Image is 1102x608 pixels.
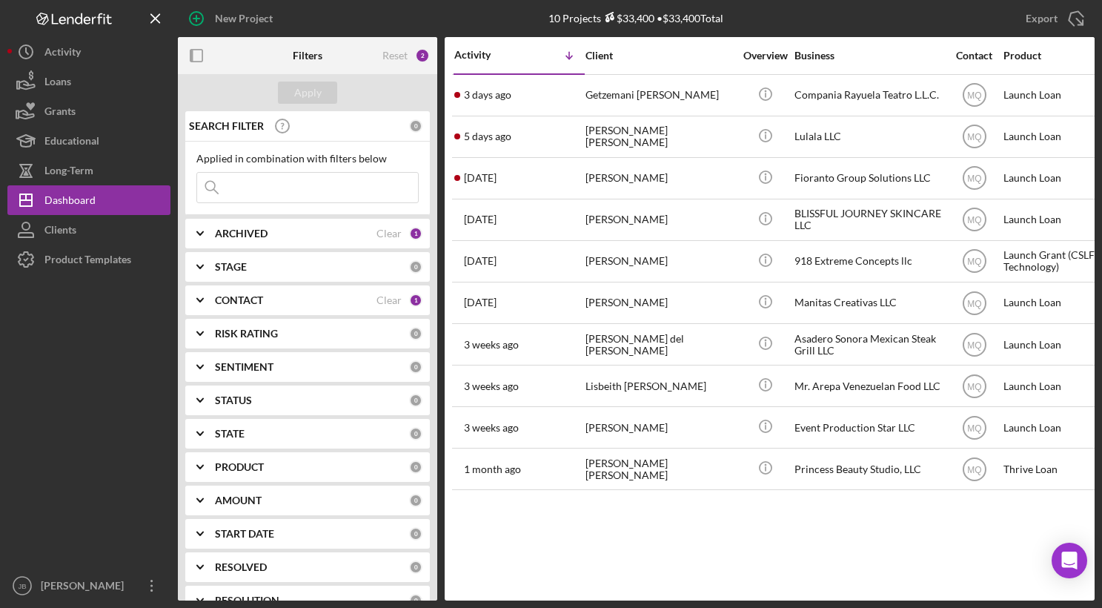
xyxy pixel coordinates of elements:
div: Activity [44,37,81,70]
div: Lisbeith [PERSON_NAME] [585,366,734,406]
button: Loans [7,67,170,96]
div: 1 [409,294,422,307]
button: Long-Term [7,156,170,185]
div: Product Templates [44,245,131,278]
div: [PERSON_NAME] [585,408,734,447]
text: MQ [967,257,981,267]
a: Grants [7,96,170,126]
div: Fioranto Group Solutions LLC [794,159,943,198]
div: Lulala LLC [794,117,943,156]
div: Dashboard [44,185,96,219]
b: PRODUCT [215,461,264,473]
text: JB [18,582,26,590]
time: 2025-08-13 22:44 [464,380,519,392]
text: MQ [967,340,981,350]
time: 2025-08-22 19:16 [464,255,497,267]
text: MQ [967,423,981,433]
time: 2025-08-31 21:17 [464,89,511,101]
div: Overview [737,50,793,62]
div: [PERSON_NAME] [585,242,734,281]
div: 0 [409,527,422,541]
b: SEARCH FILTER [189,120,264,132]
div: Clear [376,228,402,239]
text: MQ [967,381,981,391]
text: MQ [967,90,981,101]
div: BLISSFUL JOURNEY SKINCARE LLC [794,200,943,239]
b: Filters [293,50,322,62]
text: MQ [967,215,981,225]
div: 0 [409,494,422,507]
div: Apply [294,82,322,104]
div: [PERSON_NAME] [37,571,133,604]
time: 2025-08-19 23:36 [464,297,497,308]
div: Loans [44,67,71,100]
button: New Project [178,4,288,33]
time: 2025-08-14 19:05 [464,339,519,351]
text: MQ [967,132,981,142]
div: [PERSON_NAME] del [PERSON_NAME] [585,325,734,364]
button: Activity [7,37,170,67]
div: Contact [946,50,1002,62]
div: [PERSON_NAME] [PERSON_NAME] [585,117,734,156]
div: Export [1026,4,1058,33]
div: Princess Beauty Studio, LLC [794,449,943,489]
div: 0 [409,260,422,274]
b: RESOLUTION [215,595,279,607]
b: RISK RATING [215,328,278,340]
div: 10 Projects • $33,400 Total [548,12,723,24]
button: Clients [7,215,170,245]
div: 0 [409,561,422,574]
div: [PERSON_NAME] [585,283,734,323]
text: MQ [967,464,981,475]
b: STAGE [215,261,247,273]
div: Getzemani [PERSON_NAME] [585,76,734,115]
text: MQ [967,298,981,308]
div: Reset [382,50,408,62]
button: Export [1011,4,1095,33]
b: AMOUNT [215,495,262,506]
div: [PERSON_NAME] [585,159,734,198]
div: Clear [376,294,402,306]
div: Educational [44,126,99,159]
button: Product Templates [7,245,170,274]
b: CONTACT [215,294,263,306]
div: $33,400 [601,12,654,24]
b: ARCHIVED [215,228,268,239]
div: Clients [44,215,76,248]
div: 0 [409,119,422,133]
div: Long-Term [44,156,93,189]
div: Client [585,50,734,62]
time: 2025-08-29 17:57 [464,130,511,142]
div: 918 Extreme Concepts llc [794,242,943,281]
time: 2025-08-25 20:36 [464,214,497,225]
div: 0 [409,427,422,440]
time: 2025-07-23 17:09 [464,463,521,475]
div: 0 [409,594,422,607]
button: JB[PERSON_NAME] [7,571,170,601]
div: 0 [409,460,422,474]
div: 0 [409,327,422,340]
div: Manitas Creativas LLC [794,283,943,323]
b: SENTIMENT [215,361,273,373]
div: Open Intercom Messenger [1052,543,1087,578]
div: Business [794,50,943,62]
div: 0 [409,360,422,374]
button: Dashboard [7,185,170,215]
time: 2025-08-28 02:47 [464,172,497,184]
div: Grants [44,96,76,130]
div: 1 [409,227,422,240]
div: 2 [415,48,430,63]
button: Apply [278,82,337,104]
div: Asadero Sonora Mexican Steak Grill LLC [794,325,943,364]
text: MQ [967,174,981,184]
div: New Project [215,4,273,33]
div: [PERSON_NAME] [PERSON_NAME] [585,449,734,489]
div: Activity [454,49,520,61]
button: Educational [7,126,170,156]
b: START DATE [215,528,274,540]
